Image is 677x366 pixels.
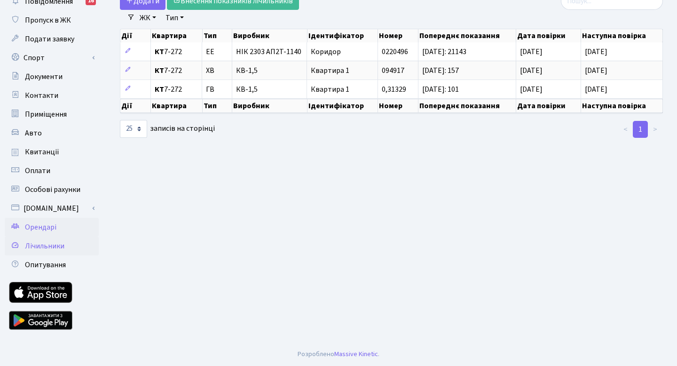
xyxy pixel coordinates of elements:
[311,84,349,95] span: Квартира 1
[382,47,408,57] span: 0220496
[418,29,516,42] th: Попереднє показання
[307,29,378,42] th: Ідентифікатор
[378,29,418,42] th: Номер
[5,255,99,274] a: Опитування
[5,30,99,48] a: Подати заявку
[206,86,214,93] span: ГВ
[25,147,59,157] span: Квитанції
[5,180,99,199] a: Особові рахунки
[25,222,56,232] span: Орендарі
[422,65,459,76] span: [DATE]: 157
[5,86,99,105] a: Контакти
[5,48,99,67] a: Спорт
[378,99,418,113] th: Номер
[5,105,99,124] a: Приміщення
[5,218,99,237] a: Орендарі
[5,11,99,30] a: Пропуск в ЖК
[516,29,581,42] th: Дата повірки
[5,161,99,180] a: Оплати
[307,99,378,113] th: Ідентифікатор
[151,29,203,42] th: Квартира
[298,349,379,359] div: Розроблено .
[120,99,151,113] th: Дії
[162,10,188,26] a: Тип
[5,199,99,218] a: [DOMAIN_NAME]
[203,99,233,113] th: Тип
[120,29,151,42] th: Дії
[25,241,64,251] span: Лічильники
[585,84,607,95] span: [DATE]
[25,72,63,82] span: Документи
[5,237,99,255] a: Лічильники
[151,99,203,113] th: Квартира
[5,124,99,143] a: Авто
[382,65,404,76] span: 094917
[236,86,303,93] span: КВ-1,5
[520,65,543,76] span: [DATE]
[311,47,341,57] span: Коридор
[236,48,303,56] span: НІК 2303 АП2Т-1140
[418,99,516,113] th: Попереднє показання
[155,47,164,57] b: КТ
[422,47,466,57] span: [DATE]: 21143
[520,47,543,57] span: [DATE]
[422,84,459,95] span: [DATE]: 101
[120,120,147,138] select: записів на сторінці
[136,10,160,26] a: ЖК
[155,67,198,74] span: 7-272
[25,90,58,101] span: Контакти
[155,65,164,76] b: КТ
[585,65,607,76] span: [DATE]
[155,48,198,56] span: 7-272
[585,47,607,57] span: [DATE]
[520,84,543,95] span: [DATE]
[382,84,406,95] span: 0,31329
[232,99,307,113] th: Виробник
[155,86,198,93] span: 7-272
[25,184,80,195] span: Особові рахунки
[155,84,164,95] b: КТ
[581,29,663,42] th: Наступна повірка
[236,67,303,74] span: КВ-1,5
[25,34,74,44] span: Подати заявку
[120,120,215,138] label: записів на сторінці
[311,65,349,76] span: Квартира 1
[581,99,663,113] th: Наступна повірка
[516,99,581,113] th: Дата повірки
[25,15,71,25] span: Пропуск в ЖК
[25,166,50,176] span: Оплати
[203,29,233,42] th: Тип
[25,260,66,270] span: Опитування
[206,48,214,56] span: ЕЕ
[334,349,378,359] a: Massive Kinetic
[633,121,648,138] a: 1
[232,29,307,42] th: Виробник
[25,128,42,138] span: Авто
[5,143,99,161] a: Квитанції
[5,67,99,86] a: Документи
[206,67,214,74] span: ХВ
[25,109,67,119] span: Приміщення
